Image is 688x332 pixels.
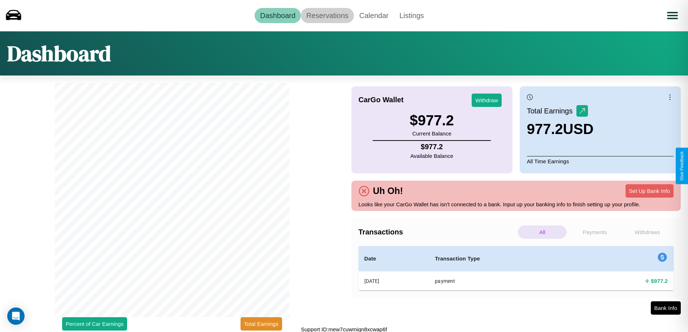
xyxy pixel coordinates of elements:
[518,225,567,239] p: All
[570,225,619,239] p: Payments
[410,112,454,129] h3: $ 977.2
[435,254,573,263] h4: Transaction Type
[651,277,668,285] h4: $ 977.2
[623,225,672,239] p: Withdraws
[359,228,516,236] h4: Transactions
[354,8,394,23] a: Calendar
[62,317,127,331] button: Percent of Car Earnings
[359,246,674,290] table: simple table
[527,104,576,117] p: Total Earnings
[301,8,354,23] a: Reservations
[410,151,453,161] p: Available Balance
[7,307,25,325] div: Open Intercom Messenger
[429,271,579,291] th: payment
[241,317,282,331] button: Total Earnings
[626,184,674,198] button: Set Up Bank Info
[359,96,404,104] h4: CarGo Wallet
[410,129,454,138] p: Current Balance
[527,156,674,166] p: All Time Earnings
[679,151,684,181] div: Give Feedback
[255,8,301,23] a: Dashboard
[359,199,674,209] p: Looks like your CarGo Wallet has isn't connected to a bank. Input up your banking info to finish ...
[662,5,683,26] button: Open menu
[359,271,429,291] th: [DATE]
[651,301,681,315] button: Bank Info
[527,121,594,137] h3: 977.2 USD
[7,39,111,68] h1: Dashboard
[472,94,502,107] button: Withdraw
[369,186,407,196] h4: Uh Oh!
[364,254,424,263] h4: Date
[410,143,453,151] h4: $ 977.2
[394,8,429,23] a: Listings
